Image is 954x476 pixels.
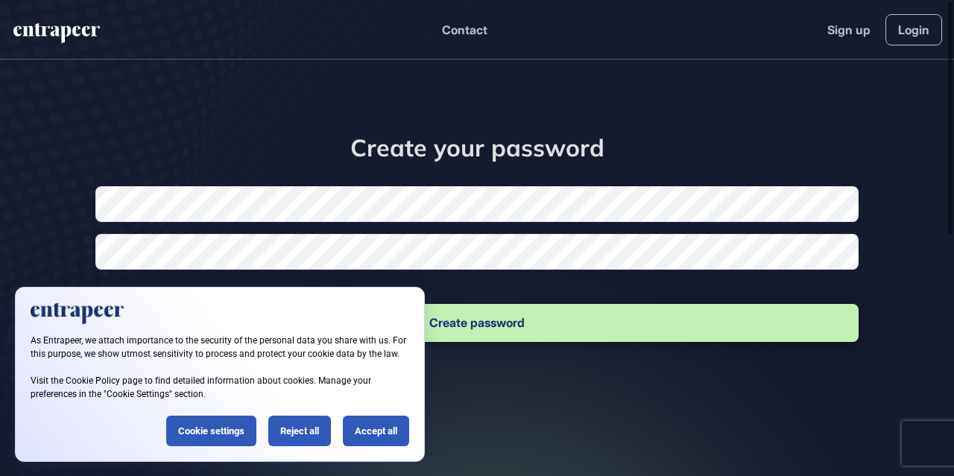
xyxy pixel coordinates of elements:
[442,20,487,39] button: Contact
[885,14,942,45] a: Login
[12,23,101,48] a: entrapeer-logo
[827,21,871,39] a: Sign up
[95,304,859,342] button: Create password
[95,133,859,162] h1: Create your password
